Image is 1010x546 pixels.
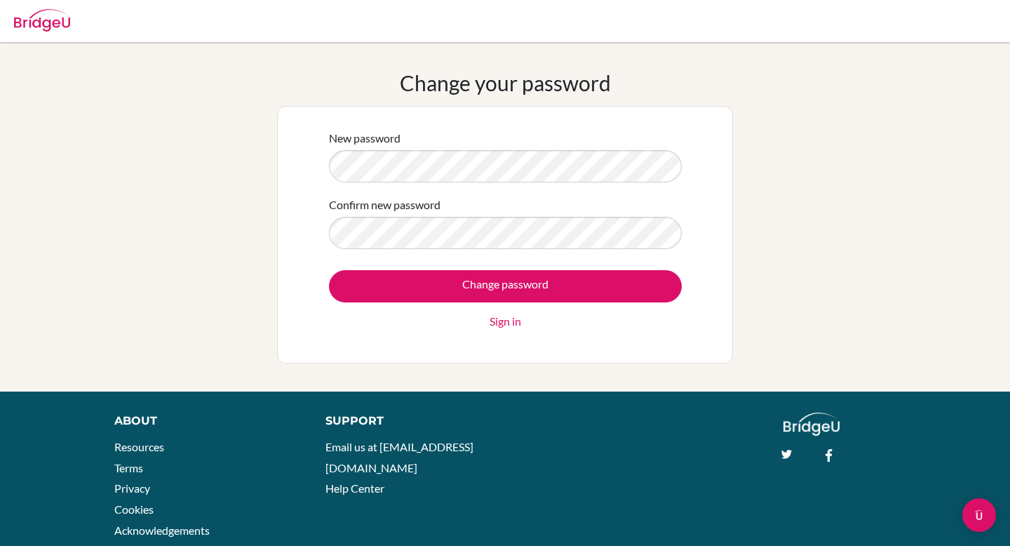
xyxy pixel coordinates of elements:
h1: Change your password [400,70,611,95]
div: About [114,413,294,430]
img: logo_white@2x-f4f0deed5e89b7ecb1c2cc34c3e3d731f90f0f143d5ea2071677605dd97b5244.png [783,413,840,436]
div: Support [325,413,491,430]
a: Email us at [EMAIL_ADDRESS][DOMAIN_NAME] [325,440,473,474]
img: Bridge-U [14,9,70,32]
a: Privacy [114,481,150,495]
a: Terms [114,461,143,474]
div: Open Intercom Messenger [962,498,996,532]
input: Change password [329,270,682,302]
a: Sign in [490,313,521,330]
a: Acknowledgements [114,524,210,537]
label: Confirm new password [329,197,440,213]
label: New password [329,130,400,147]
a: Help Center [325,481,384,495]
a: Cookies [114,502,154,516]
a: Resources [114,440,164,453]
